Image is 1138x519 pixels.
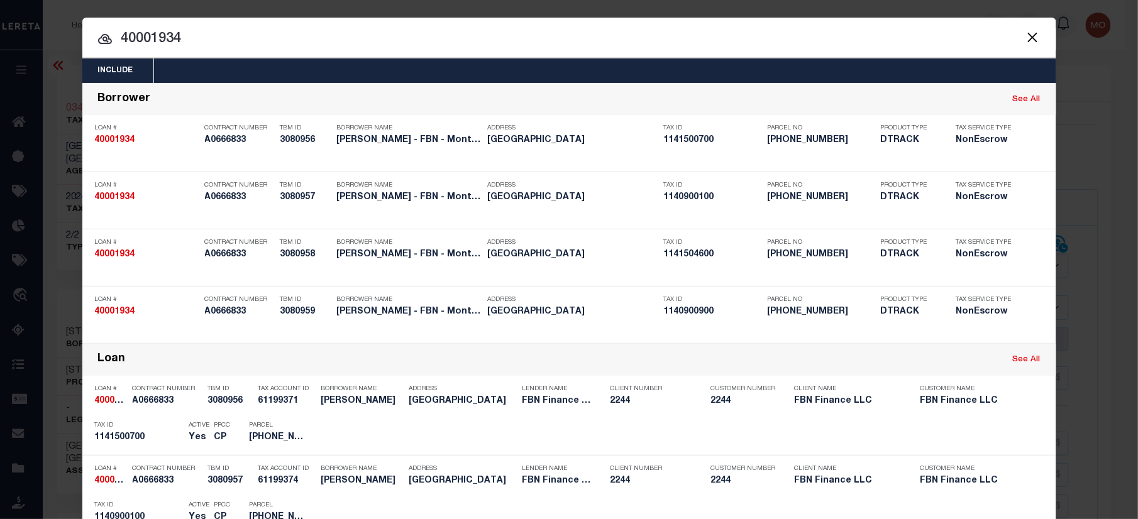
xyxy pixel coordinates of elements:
[95,136,135,145] strong: 40001934
[956,182,1019,189] p: Tax Service Type
[133,465,202,473] p: Contract Number
[920,385,1027,393] p: Customer Name
[881,239,937,246] p: Product Type
[95,239,199,246] p: Loan #
[881,124,937,132] p: Product Type
[95,422,183,429] p: Tax ID
[214,501,231,509] p: PPCC
[321,476,403,486] h5: STUART KUHN
[488,249,658,260] h5: Warner Springs CA 92086
[522,396,592,407] h5: FBN Finance LLC
[321,465,403,473] p: Borrower Name
[920,476,1027,486] h5: FBN Finance LLC
[768,124,875,132] p: Parcel No
[664,192,761,203] h5: 1140900100
[610,385,692,393] p: Client Number
[409,476,516,486] h5: Warner Springs CA 92086
[409,465,516,473] p: Address
[768,239,875,246] p: Parcel No
[95,124,199,132] p: Loan #
[95,135,199,146] h5: 40001934
[98,352,126,367] div: Loan
[205,182,274,189] p: Contract Number
[956,249,1019,260] h5: NonEscrow
[881,182,937,189] p: Product Type
[610,476,692,486] h5: 2244
[258,465,315,473] p: Tax Account ID
[189,422,210,429] p: Active
[189,501,210,509] p: Active
[337,135,482,146] h5: Kuhn, Stuart - FBN - Monthly
[205,124,274,132] p: Contract Number
[280,124,331,132] p: TBM ID
[95,465,126,473] p: Loan #
[95,249,199,260] h5: 40001934
[337,307,482,317] h5: Kuhn, Stuart - FBN - Monthly
[881,249,937,260] h5: DTRACK
[337,192,482,203] h5: Kuhn, Stuart - FBN - Monthly
[208,476,252,486] h5: 3080957
[337,239,482,246] p: Borrower Name
[205,135,274,146] h5: A0666833
[95,476,135,485] strong: 40001934
[711,476,774,486] h5: 2244
[664,182,761,189] p: Tax ID
[522,476,592,486] h5: FBN Finance LLC
[133,385,202,393] p: Contract Number
[98,92,151,107] div: Borrower
[956,135,1019,146] h5: NonEscrow
[664,135,761,146] h5: 1141500700
[337,296,482,303] p: Borrower Name
[258,476,315,486] h5: 61199374
[522,385,592,393] p: Lender Name
[133,476,202,486] h5: A0666833
[488,192,658,203] h5: Warner Springs CA 92086
[208,385,252,393] p: TBM ID
[409,396,516,407] h5: Warner Springs CA 92086
[768,192,875,203] h5: 114-090-01-00
[768,135,875,146] h5: 114-150-07-00
[95,501,183,509] p: Tax ID
[711,396,774,407] h5: 2244
[488,182,658,189] p: Address
[95,307,199,317] h5: 40001934
[1013,356,1041,364] a: See All
[133,396,202,407] h5: A0666833
[711,385,776,393] p: Customer Number
[321,396,403,407] h5: STUART KUHN
[321,385,403,393] p: Borrower Name
[768,296,875,303] p: Parcel No
[795,396,902,407] h5: FBN Finance LLC
[881,135,937,146] h5: DTRACK
[208,465,252,473] p: TBM ID
[214,432,231,443] h5: CP
[95,250,135,259] strong: 40001934
[768,182,875,189] p: Parcel No
[1025,29,1041,45] button: Close
[881,307,937,317] h5: DTRACK
[208,396,252,407] h5: 3080956
[250,422,306,429] p: Parcel
[337,249,482,260] h5: Kuhn, Stuart - FBN - Monthly
[610,465,692,473] p: Client Number
[95,385,126,393] p: Loan #
[610,396,692,407] h5: 2244
[1013,96,1041,104] a: See All
[205,192,274,203] h5: A0666833
[664,249,761,260] h5: 1141504600
[250,432,306,443] h5: 114-150-07-00
[258,396,315,407] h5: 61199371
[95,182,199,189] p: Loan #
[95,193,135,202] strong: 40001934
[280,239,331,246] p: TBM ID
[920,396,1027,407] h5: FBN Finance LLC
[664,307,761,317] h5: 1140900900
[881,296,937,303] p: Product Type
[82,58,149,83] button: Include
[337,124,482,132] p: Borrower Name
[664,124,761,132] p: Tax ID
[280,296,331,303] p: TBM ID
[920,465,1027,473] p: Customer Name
[82,28,1056,50] input: Start typing...
[488,296,658,303] p: Address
